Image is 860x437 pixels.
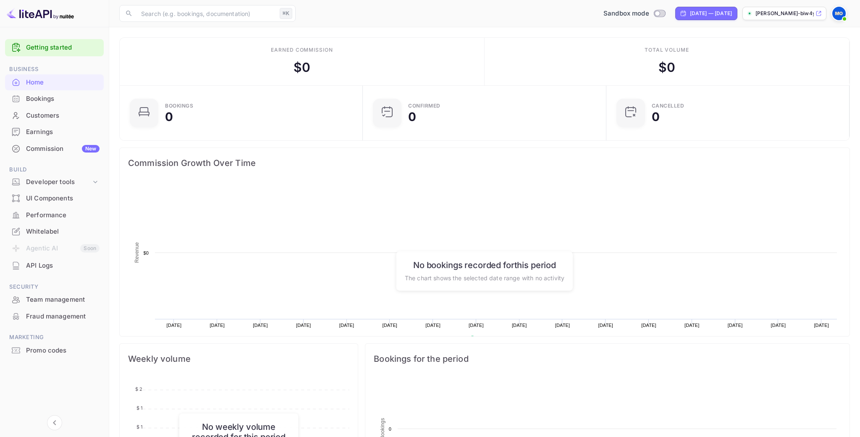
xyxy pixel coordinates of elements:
div: 0 [408,111,416,123]
p: [PERSON_NAME]-biw4y.... [755,10,814,17]
div: Whitelabel [5,224,104,240]
h6: No bookings recorded for this period [405,260,564,270]
text: [DATE] [383,323,398,328]
div: Customers [26,111,100,121]
text: [DATE] [425,323,440,328]
span: Weekly volume [128,352,349,366]
div: Bookings [5,91,104,107]
div: 0 [165,111,173,123]
text: [DATE] [210,323,225,328]
text: [DATE] [555,323,570,328]
a: Home [5,74,104,90]
tspan: $ 1 [136,424,142,430]
div: Promo codes [5,342,104,359]
div: Promo codes [26,346,100,355]
a: Fraud management [5,308,104,324]
div: Fraud management [26,312,100,321]
text: [DATE] [641,323,656,328]
div: Switch to Production mode [600,9,669,18]
div: UI Components [26,194,100,203]
text: Revenue [478,336,499,342]
input: Search (e.g. bookings, documentation) [136,5,276,22]
a: Whitelabel [5,224,104,239]
a: API Logs [5,258,104,273]
div: $ 0 [294,58,310,77]
text: [DATE] [684,323,700,328]
div: Earnings [26,127,100,137]
a: Customers [5,108,104,123]
text: [DATE] [771,323,786,328]
span: Build [5,165,104,174]
div: [DATE] — [DATE] [690,10,732,17]
div: Customers [5,108,104,124]
span: Commission Growth Over Time [128,156,841,170]
span: Marketing [5,333,104,342]
a: Getting started [26,43,100,53]
div: Bookings [26,94,100,104]
a: Bookings [5,91,104,106]
text: [DATE] [728,323,743,328]
div: Earned commission [271,46,333,54]
div: API Logs [5,258,104,274]
span: Bookings for the period [374,352,841,366]
img: Marko Obradovic [832,7,846,20]
div: CANCELLED [652,103,684,108]
div: Home [5,74,104,91]
button: Collapse navigation [47,415,62,430]
div: Getting started [5,39,104,56]
div: Performance [26,211,100,220]
div: Commission [26,144,100,154]
a: UI Components [5,190,104,206]
text: [DATE] [253,323,268,328]
a: Team management [5,292,104,307]
text: [DATE] [814,323,829,328]
div: Confirmed [408,103,440,108]
text: [DATE] [469,323,484,328]
text: [DATE] [167,323,182,328]
div: New [82,145,100,153]
text: [DATE] [598,323,613,328]
div: Developer tools [26,177,91,187]
div: Developer tools [5,175,104,190]
a: Promo codes [5,342,104,358]
div: UI Components [5,190,104,207]
p: The chart shows the selected date range with no activity [405,273,564,282]
div: Home [26,78,100,87]
div: Fraud management [5,308,104,325]
text: 0 [389,426,391,432]
div: Team management [5,292,104,308]
span: Security [5,282,104,292]
a: Earnings [5,124,104,140]
a: CommissionNew [5,141,104,156]
tspan: $ 2 [135,386,142,392]
div: 0 [652,111,660,123]
div: ⌘K [280,8,292,19]
span: Business [5,65,104,74]
div: Total volume [645,46,690,54]
a: Performance [5,207,104,223]
tspan: $ 1 [136,405,142,411]
div: Whitelabel [26,227,100,237]
div: Team management [26,295,100,305]
div: API Logs [26,261,100,271]
text: Revenue [134,242,140,263]
span: Sandbox mode [603,9,649,18]
div: Earnings [5,124,104,140]
div: CommissionNew [5,141,104,157]
text: [DATE] [296,323,311,328]
img: LiteAPI logo [7,7,74,20]
div: Bookings [165,103,193,108]
text: $0 [143,250,149,255]
text: [DATE] [512,323,527,328]
text: [DATE] [339,323,354,328]
div: $ 0 [658,58,675,77]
